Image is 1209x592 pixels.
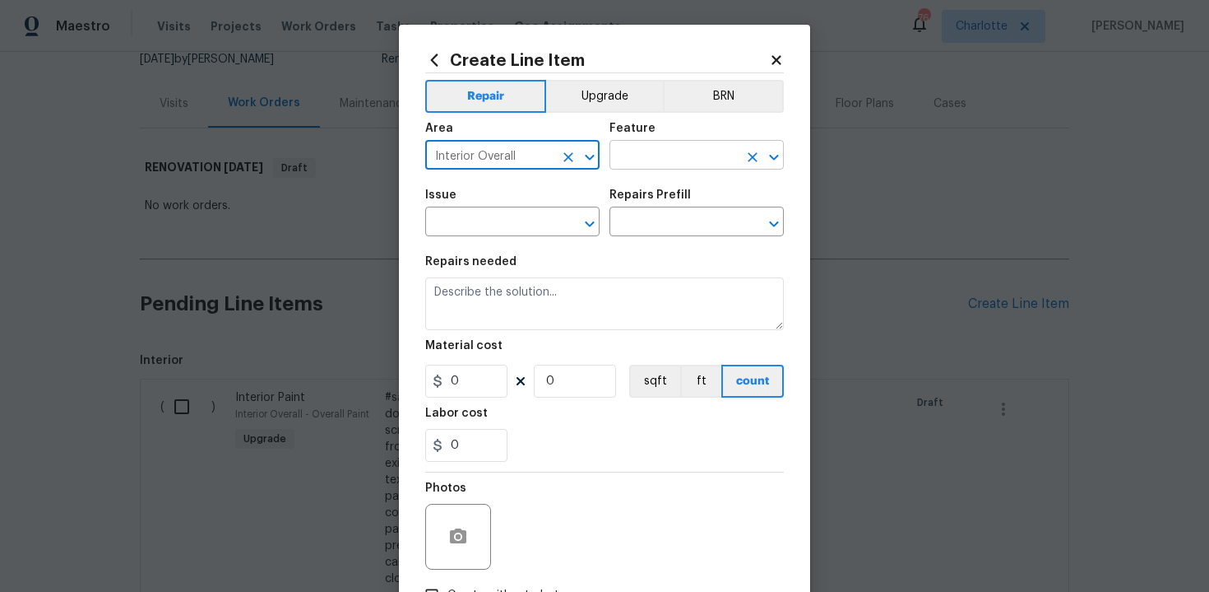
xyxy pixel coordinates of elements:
[425,256,516,268] h5: Repairs needed
[578,212,601,235] button: Open
[609,189,691,201] h5: Repairs Prefill
[721,365,784,398] button: count
[609,123,655,134] h5: Feature
[663,80,784,113] button: BRN
[557,146,580,169] button: Clear
[762,212,785,235] button: Open
[425,123,453,134] h5: Area
[578,146,601,169] button: Open
[425,51,769,69] h2: Create Line Item
[425,189,456,201] h5: Issue
[425,408,488,419] h5: Labor cost
[425,80,546,113] button: Repair
[762,146,785,169] button: Open
[546,80,664,113] button: Upgrade
[425,482,466,494] h5: Photos
[629,365,680,398] button: sqft
[425,340,503,352] h5: Material cost
[741,146,764,169] button: Clear
[680,365,721,398] button: ft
